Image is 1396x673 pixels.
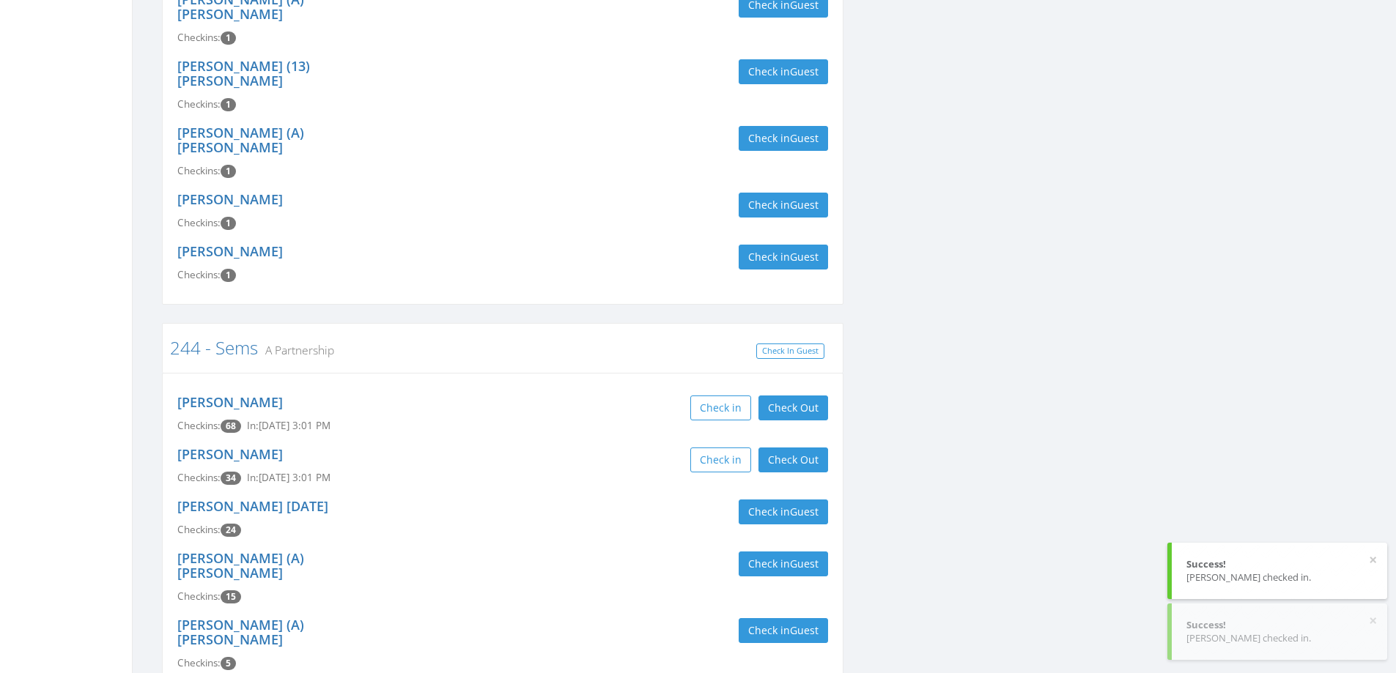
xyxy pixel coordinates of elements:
span: Checkins: [177,268,221,281]
span: In: [DATE] 3:01 PM [247,419,330,432]
span: Checkins: [177,419,221,432]
span: Checkin count [221,524,241,537]
button: × [1369,553,1377,568]
button: Check in [690,447,751,472]
button: Check inGuest [739,499,828,524]
a: [PERSON_NAME] [177,393,283,411]
span: Guest [790,198,819,212]
small: A Partnership [258,342,334,358]
a: 244 - Sems [170,335,258,360]
span: Guest [790,131,819,145]
span: Checkins: [177,523,221,536]
a: [PERSON_NAME] (A) [PERSON_NAME] [177,124,304,156]
span: Guest [790,623,819,637]
button: × [1369,614,1377,628]
span: In: [DATE] 3:01 PM [247,471,330,484]
a: [PERSON_NAME] (A) [PERSON_NAME] [177,616,304,648]
div: [PERSON_NAME] checked in. [1186,631,1373,645]
span: Guest [790,505,819,518]
a: [PERSON_NAME] (A) [PERSON_NAME] [177,549,304,581]
span: Checkin count [221,165,236,178]
span: Checkin count [221,98,236,111]
span: Guest [790,64,819,78]
div: Success! [1186,557,1373,571]
span: Checkins: [177,164,221,177]
a: [PERSON_NAME] [177,190,283,208]
button: Check Out [758,395,828,420]
div: Success! [1186,618,1373,632]
span: Checkin count [221,472,241,485]
button: Check Out [758,447,828,472]
span: Checkin count [221,269,236,282]
span: Checkins: [177,97,221,111]
a: Check In Guest [756,343,824,359]
button: Check inGuest [739,193,828,217]
button: Check inGuest [739,618,828,643]
button: Check inGuest [739,551,828,576]
a: [PERSON_NAME] [DATE] [177,497,328,515]
a: [PERSON_NAME] (13) [PERSON_NAME] [177,57,310,89]
a: [PERSON_NAME] [177,445,283,463]
span: Checkins: [177,656,221,669]
span: Checkins: [177,471,221,484]
span: Checkins: [177,590,221,603]
button: Check inGuest [739,245,828,269]
button: Check in [690,395,751,420]
span: Checkin count [221,31,236,45]
span: Checkins: [177,31,221,44]
span: Checkins: [177,216,221,229]
div: [PERSON_NAME] checked in. [1186,570,1373,584]
button: Check inGuest [739,59,828,84]
span: Guest [790,557,819,570]
a: [PERSON_NAME] [177,242,283,260]
span: Checkin count [221,217,236,230]
span: Guest [790,250,819,264]
span: Checkin count [221,590,241,603]
button: Check inGuest [739,126,828,151]
span: Checkin count [221,420,241,433]
span: Checkin count [221,657,236,670]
